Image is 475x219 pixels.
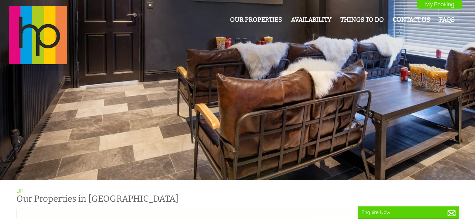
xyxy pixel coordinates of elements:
p: Enquire Now [362,210,456,215]
img: Halula Properties [9,6,67,64]
a: Things To Do [340,16,384,23]
a: Our Properties [230,16,282,23]
a: Availability [291,16,332,23]
a: Contact Us [393,16,430,23]
a: FAQs [439,16,455,23]
a: UK [16,188,23,194]
h1: Our Properties in [GEOGRAPHIC_DATA] [16,194,304,204]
